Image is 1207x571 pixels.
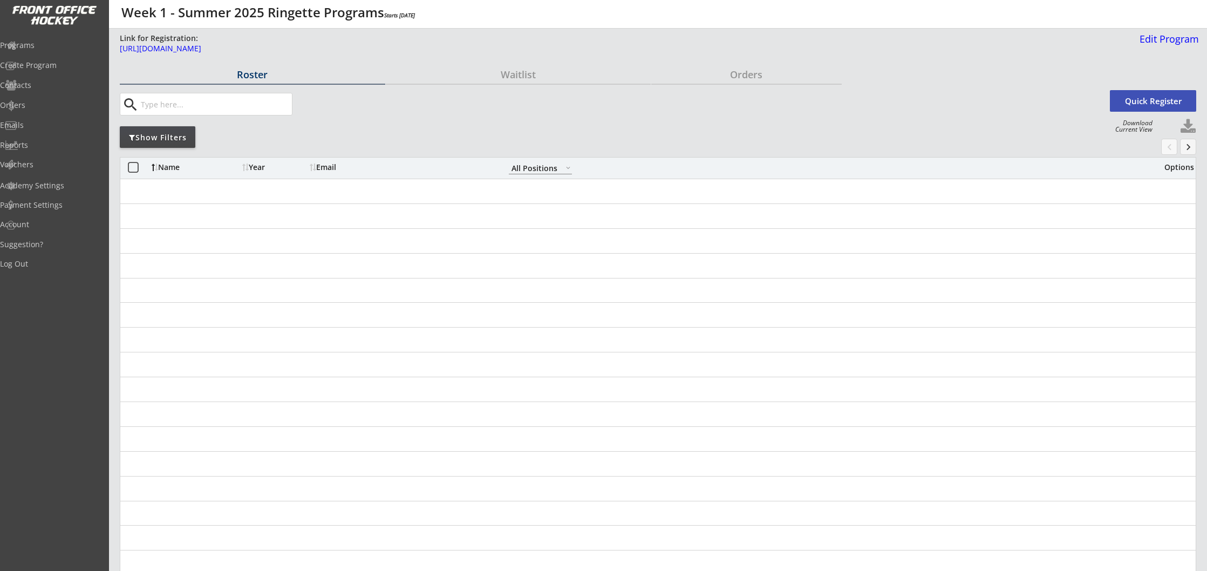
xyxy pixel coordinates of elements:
div: Name [152,164,240,171]
button: Quick Register [1110,90,1196,112]
button: keyboard_arrow_right [1180,139,1196,155]
a: Edit Program [1135,34,1199,53]
div: [URL][DOMAIN_NAME] [120,45,664,52]
em: Starts [DATE] [384,11,415,19]
button: search [121,96,139,113]
div: Roster [120,70,385,79]
div: Year [242,164,307,171]
button: Click to download full roster. Your browser settings may try to block it, check your security set... [1180,119,1196,135]
div: Show Filters [120,132,195,143]
div: Download Current View [1110,120,1153,133]
div: Options [1156,164,1194,171]
a: [URL][DOMAIN_NAME] [120,45,664,58]
div: Waitlist [386,70,651,79]
div: Orders [651,70,842,79]
button: chevron_left [1161,139,1177,155]
div: Edit Program [1135,34,1199,44]
div: Email [310,164,407,171]
input: Type here... [139,93,292,115]
div: Link for Registration: [120,33,200,44]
